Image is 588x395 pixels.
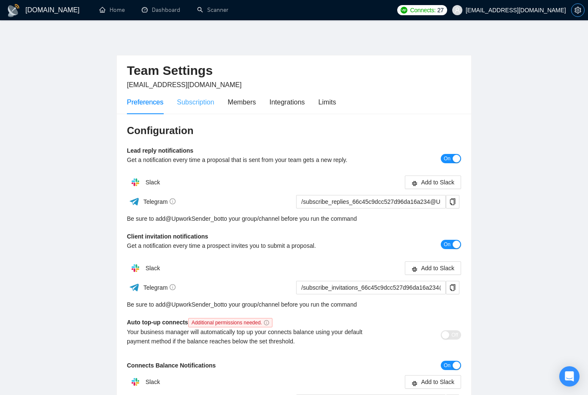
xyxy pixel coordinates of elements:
[127,214,461,223] div: Be sure to add to your group/channel before you run the command
[143,198,176,205] span: Telegram
[143,284,176,291] span: Telegram
[559,366,580,387] div: Open Intercom Messenger
[412,266,418,272] span: slack
[264,320,269,325] span: info-circle
[446,195,459,208] button: copy
[165,300,222,309] a: @UpworkSender_bot
[405,176,461,189] button: slackAdd to Slack
[177,97,214,107] div: Subscription
[129,282,140,293] img: ww3wtPAAAAAElFTkSuQmCC
[127,97,163,107] div: Preferences
[165,214,222,223] a: @UpworkSender_bot
[127,319,276,326] b: Auto top-up connects
[412,180,418,187] span: slack
[444,361,451,370] span: On
[127,327,378,346] div: Your business manager will automatically top up your connects balance using your default payment ...
[197,6,228,14] a: searchScanner
[127,300,461,309] div: Be sure to add to your group/channel before you run the command
[127,62,461,80] h2: Team Settings
[146,265,160,272] span: Slack
[228,97,256,107] div: Members
[127,362,216,369] b: Connects Balance Notifications
[7,4,20,17] img: logo
[146,379,160,385] span: Slack
[127,124,461,137] h3: Configuration
[421,377,454,387] span: Add to Slack
[405,261,461,275] button: slackAdd to Slack
[412,380,418,386] span: slack
[405,375,461,389] button: slackAdd to Slack
[446,281,459,294] button: copy
[446,198,459,205] span: copy
[127,147,193,154] b: Lead reply notifications
[170,284,176,290] span: info-circle
[421,178,454,187] span: Add to Slack
[446,284,459,291] span: copy
[269,97,305,107] div: Integrations
[129,196,140,207] img: ww3wtPAAAAAElFTkSuQmCC
[127,174,144,191] img: hpQkSZIkSZIkSZIkSZIkSZIkSZIkSZIkSZIkSZIkSZIkSZIkSZIkSZIkSZIkSZIkSZIkSZIkSZIkSZIkSZIkSZIkSZIkSZIkS...
[127,373,144,390] img: hpQkSZIkSZIkSZIkSZIkSZIkSZIkSZIkSZIkSZIkSZIkSZIkSZIkSZIkSZIkSZIkSZIkSZIkSZIkSZIkSZIkSZIkSZIkSZIkS...
[127,241,378,250] div: Get a notification every time a prospect invites you to submit a proposal.
[99,6,125,14] a: homeHome
[421,263,454,273] span: Add to Slack
[444,154,451,163] span: On
[127,155,378,165] div: Get a notification every time a proposal that is sent from your team gets a new reply.
[571,3,585,17] button: setting
[571,7,585,14] a: setting
[127,233,208,240] b: Client invitation notifications
[444,240,451,249] span: On
[319,97,336,107] div: Limits
[170,198,176,204] span: info-circle
[127,260,144,277] img: hpQkSZIkSZIkSZIkSZIkSZIkSZIkSZIkSZIkSZIkSZIkSZIkSZIkSZIkSZIkSZIkSZIkSZIkSZIkSZIkSZIkSZIkSZIkSZIkS...
[127,81,242,88] span: [EMAIL_ADDRESS][DOMAIN_NAME]
[401,7,407,14] img: upwork-logo.png
[188,318,273,327] span: Additional permissions needed.
[142,6,180,14] a: dashboardDashboard
[146,179,160,186] span: Slack
[437,5,444,15] span: 27
[410,5,435,15] span: Connects:
[451,330,458,340] span: Off
[454,7,460,13] span: user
